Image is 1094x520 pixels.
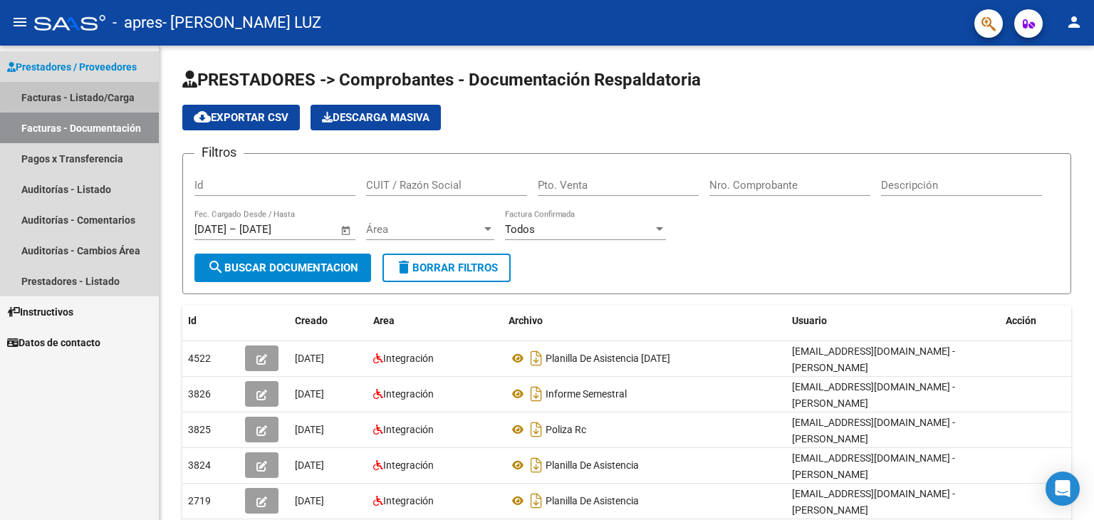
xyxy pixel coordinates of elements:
[366,223,481,236] span: Área
[383,424,434,435] span: Integración
[792,452,955,480] span: [EMAIL_ADDRESS][DOMAIN_NAME] - [PERSON_NAME]
[7,335,100,350] span: Datos de contacto
[7,304,73,320] span: Instructivos
[503,306,786,336] datatable-header-cell: Archivo
[527,418,546,441] i: Descargar documento
[207,261,358,274] span: Buscar Documentacion
[194,254,371,282] button: Buscar Documentacion
[368,306,503,336] datatable-header-cell: Area
[792,345,955,373] span: [EMAIL_ADDRESS][DOMAIN_NAME] - [PERSON_NAME]
[527,347,546,370] i: Descargar documento
[338,222,355,239] button: Open calendar
[295,495,324,506] span: [DATE]
[113,7,162,38] span: - apres
[1066,14,1083,31] mat-icon: person
[188,459,211,471] span: 3824
[395,261,498,274] span: Borrar Filtros
[194,223,226,236] input: Start date
[383,353,434,364] span: Integración
[527,383,546,405] i: Descargar documento
[395,259,412,276] mat-icon: delete
[1000,306,1071,336] datatable-header-cell: Acción
[295,424,324,435] span: [DATE]
[188,495,211,506] span: 2719
[295,315,328,326] span: Creado
[792,417,955,444] span: [EMAIL_ADDRESS][DOMAIN_NAME] - [PERSON_NAME]
[188,315,197,326] span: Id
[792,488,955,516] span: [EMAIL_ADDRESS][DOMAIN_NAME] - [PERSON_NAME]
[1046,472,1080,506] div: Open Intercom Messenger
[546,495,639,506] span: Planilla De Asistencia
[194,142,244,162] h3: Filtros
[1006,315,1036,326] span: Acción
[229,223,236,236] span: –
[188,424,211,435] span: 3825
[383,388,434,400] span: Integración
[182,306,239,336] datatable-header-cell: Id
[546,353,670,364] span: Planilla De Asistencia [DATE]
[383,459,434,471] span: Integración
[162,7,321,38] span: - [PERSON_NAME] LUZ
[383,495,434,506] span: Integración
[786,306,1000,336] datatable-header-cell: Usuario
[509,315,543,326] span: Archivo
[322,111,429,124] span: Descarga Masiva
[194,111,288,124] span: Exportar CSV
[373,315,395,326] span: Area
[188,388,211,400] span: 3826
[182,70,701,90] span: PRESTADORES -> Comprobantes - Documentación Respaldatoria
[546,459,639,471] span: Planilla De Asistencia
[792,315,827,326] span: Usuario
[295,388,324,400] span: [DATE]
[194,108,211,125] mat-icon: cloud_download
[311,105,441,130] app-download-masive: Descarga masiva de comprobantes (adjuntos)
[546,388,627,400] span: Informe Semestral
[295,459,324,471] span: [DATE]
[295,353,324,364] span: [DATE]
[546,424,586,435] span: Poliza Rc
[188,353,211,364] span: 4522
[7,59,137,75] span: Prestadores / Proveedores
[239,223,308,236] input: End date
[207,259,224,276] mat-icon: search
[289,306,368,336] datatable-header-cell: Creado
[311,105,441,130] button: Descarga Masiva
[527,454,546,477] i: Descargar documento
[382,254,511,282] button: Borrar Filtros
[11,14,28,31] mat-icon: menu
[182,105,300,130] button: Exportar CSV
[527,489,546,512] i: Descargar documento
[505,223,535,236] span: Todos
[792,381,955,409] span: [EMAIL_ADDRESS][DOMAIN_NAME] - [PERSON_NAME]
